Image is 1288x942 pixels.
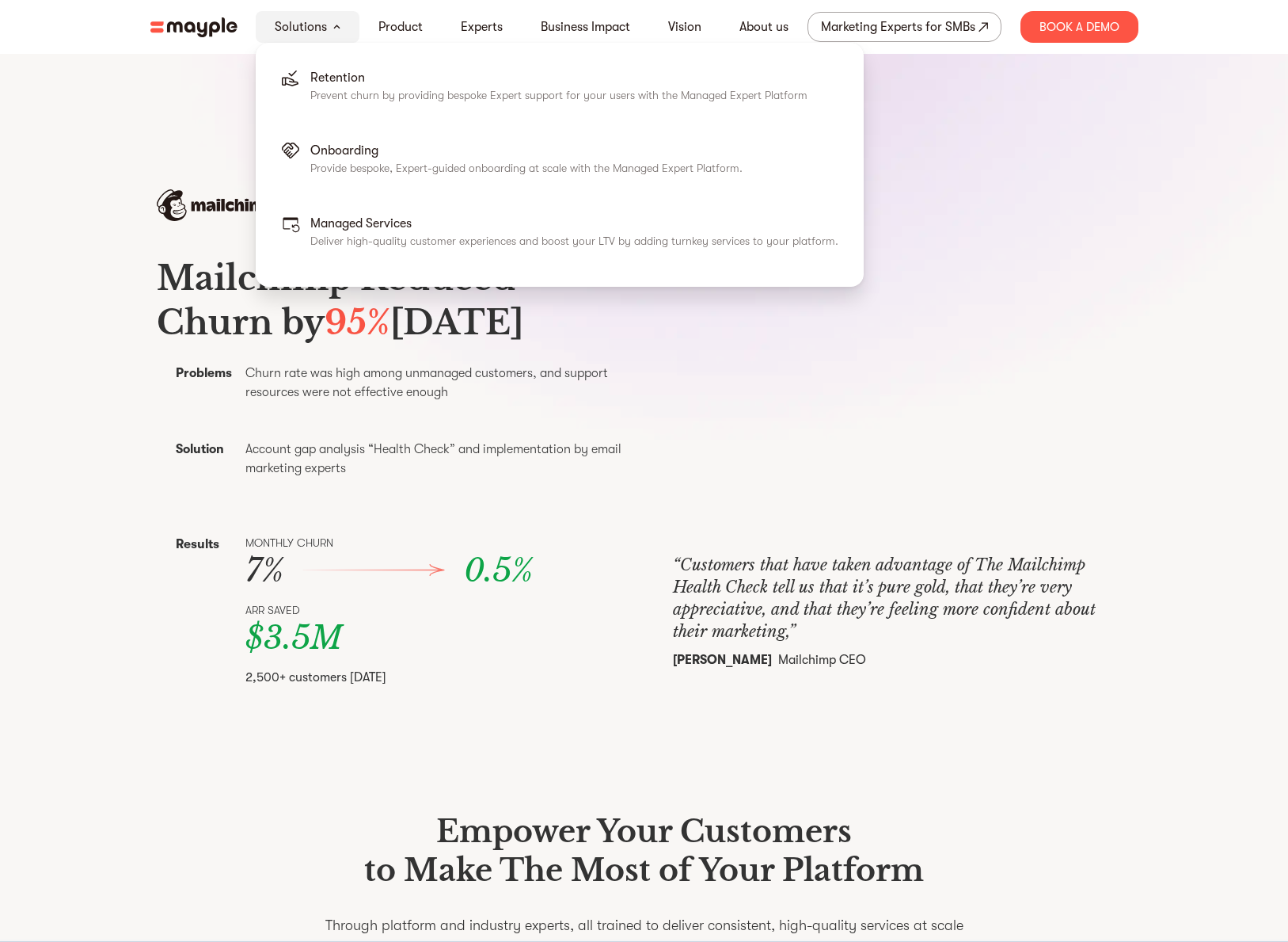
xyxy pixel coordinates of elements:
[150,17,237,37] img: mayple-logo
[245,619,606,657] div: $3.5M
[668,17,701,36] a: Vision
[268,201,851,274] a: Managed Services Deliver high-quality customer experiences and boost your LTV by adding turnkey s...
[268,128,851,201] a: Onboarding Provide bespoke, Expert-guided onboarding at scale with the Managed Expert Platform.
[275,17,327,36] a: Solutions
[461,17,503,36] a: Experts
[673,554,1132,643] p: “Customers that have taken advantage of The Mailchimp Health Check tell us that it’s pure gold, t...
[176,440,239,459] p: Solution
[157,256,635,345] h3: Mailchimp Reduced Churn by [DATE]
[245,551,606,589] div: 7%
[673,652,1132,668] div: Mailchimp CEO
[739,17,788,36] a: About us
[310,87,807,103] p: Prevent churn by providing bespoke Expert support for your users with the Managed Expert Platform
[310,68,807,87] p: Retention
[310,214,838,233] p: Managed Services
[157,189,275,221] img: mailchimp-logo
[1003,758,1288,942] iframe: Chat Widget
[268,55,851,128] a: Retention Prevent churn by providing bespoke Expert support for your users with the Managed Exper...
[245,669,606,685] div: 2,500+ customers [DATE]
[378,17,423,36] a: Product
[325,915,963,936] p: Through platform and industry experts, all trained to deliver consistent, high-quality services a...
[245,535,606,551] p: Monthly churn
[807,12,1001,42] a: Marketing Experts for SMBs
[245,364,635,402] p: Churn rate was high among unmanaged customers, and support resources were not effective enough
[673,652,772,668] div: [PERSON_NAME]
[310,233,838,249] p: Deliver high-quality customer experiences and boost your LTV by adding turnkey services to your p...
[176,364,239,383] p: Problems
[464,551,606,589] div: 0.5%
[1020,11,1138,43] div: Book A Demo
[821,16,975,38] div: Marketing Experts for SMBs
[245,602,606,619] p: ARR Saved
[176,535,239,554] p: Results
[325,812,963,891] h1: Empower Your Customers to Make The Most of Your Platform
[673,276,1131,535] iframe: Video Title
[310,141,743,160] p: Onboarding
[333,25,340,29] img: arrow-down
[541,17,630,36] a: Business Impact
[325,302,390,343] span: 95%
[310,160,743,176] p: Provide bespoke, Expert-guided onboarding at scale with the Managed Expert Platform.
[245,440,635,478] p: Account gap analysis “Health Check” and implementation by email marketing experts
[302,564,445,576] img: right arrow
